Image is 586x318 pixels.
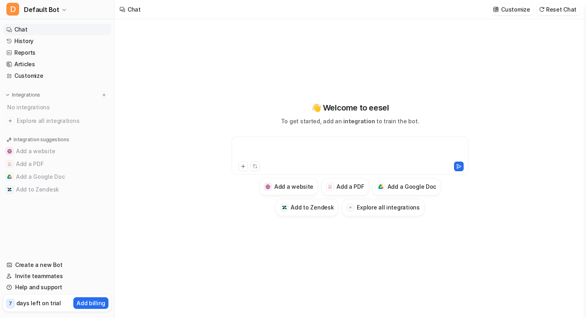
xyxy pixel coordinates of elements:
[372,178,441,196] button: Add a Google DocAdd a Google Doc
[537,4,580,15] button: Reset Chat
[5,92,10,98] img: expand menu
[73,297,108,309] button: Add billing
[24,4,59,15] span: Default Bot
[5,101,111,114] div: No integrations
[282,205,287,210] img: Add to Zendesk
[328,184,333,189] img: Add a PDF
[274,182,313,191] h3: Add a website
[3,170,111,183] button: Add a Google DocAdd a Google Doc
[7,174,12,179] img: Add a Google Doc
[387,182,437,191] h3: Add a Google Doc
[128,5,141,14] div: Chat
[101,92,107,98] img: menu_add.svg
[378,184,383,189] img: Add a Google Doc
[3,47,111,58] a: Reports
[291,203,334,211] h3: Add to Zendesk
[539,6,545,12] img: reset
[281,117,419,125] p: To get started, add an to train the bot.
[12,92,40,98] p: Integrations
[3,70,111,81] a: Customize
[343,118,375,124] span: integration
[7,187,12,192] img: Add to Zendesk
[321,178,369,196] button: Add a PDFAdd a PDF
[311,102,389,114] p: 👋 Welcome to eesel
[17,115,108,127] span: Explore all integrations
[265,184,271,190] img: Add a website
[3,91,43,99] button: Integrations
[7,149,12,154] img: Add a website
[14,136,69,143] p: Integration suggestions
[3,183,111,196] button: Add to ZendeskAdd to Zendesk
[3,282,111,293] a: Help and support
[3,59,111,70] a: Articles
[342,199,424,216] button: Explore all integrations
[9,300,12,307] p: 7
[6,3,19,16] span: D
[336,182,364,191] h3: Add a PDF
[3,115,111,126] a: Explore all integrations
[357,203,419,211] h3: Explore all integrations
[3,158,111,170] button: Add a PDFAdd a PDF
[77,299,105,307] p: Add billing
[6,117,14,125] img: explore all integrations
[3,145,111,158] button: Add a websiteAdd a website
[7,162,12,166] img: Add a PDF
[3,24,111,35] a: Chat
[275,199,338,216] button: Add to ZendeskAdd to Zendesk
[491,4,533,15] button: Customize
[493,6,499,12] img: customize
[259,178,318,196] button: Add a websiteAdd a website
[3,271,111,282] a: Invite teammates
[3,36,111,47] a: History
[3,259,111,271] a: Create a new Bot
[16,299,61,307] p: days left on trial
[501,5,530,14] p: Customize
